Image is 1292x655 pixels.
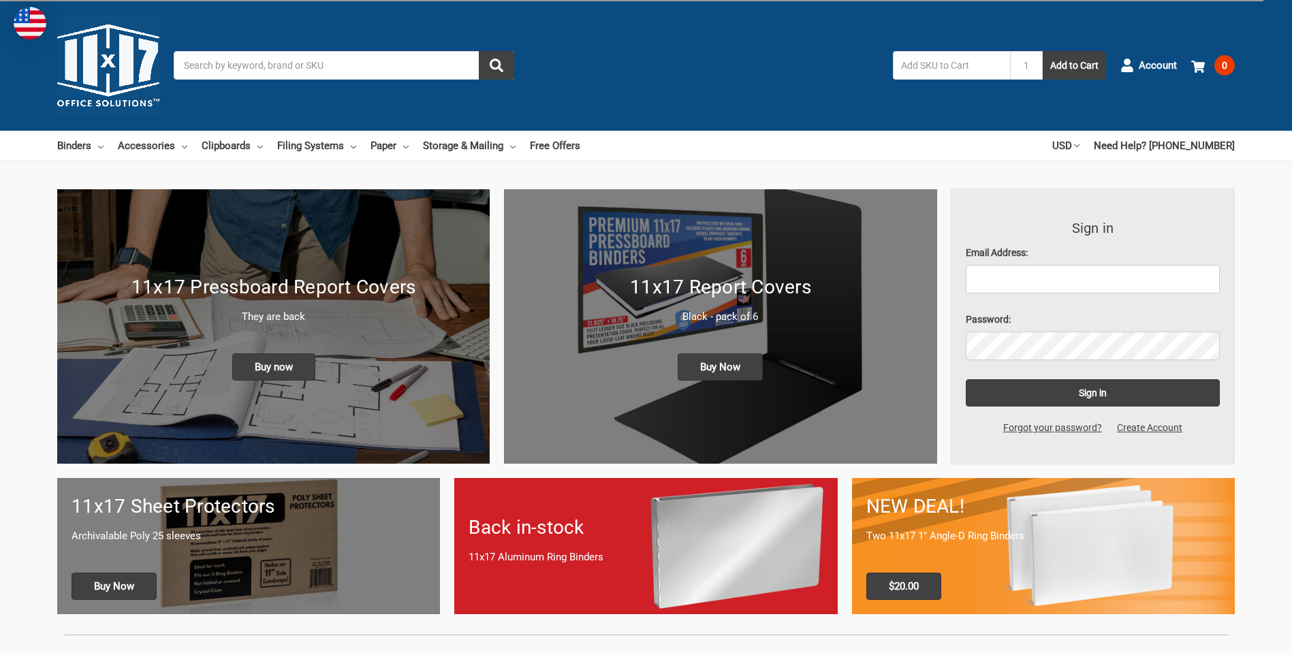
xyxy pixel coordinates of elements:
span: Buy Now [72,573,157,600]
span: 0 [1214,55,1235,76]
h1: Back in-stock [469,513,823,542]
img: New 11x17 Pressboard Binders [57,189,490,464]
img: 11x17 Report Covers [504,189,936,464]
label: Email Address: [966,246,1220,260]
a: Clipboards [202,131,263,161]
a: Binders [57,131,104,161]
span: $20.00 [866,573,941,600]
a: Need Help? [PHONE_NUMBER] [1094,131,1235,161]
p: Archivalable Poly 25 sleeves [72,528,426,544]
label: Password: [966,313,1220,327]
a: USD [1052,131,1080,161]
h1: 11x17 Report Covers [518,273,922,302]
p: Black - pack of 6 [518,309,922,325]
button: Add to Cart [1043,51,1106,80]
a: Filing Systems [277,131,356,161]
a: Paper [371,131,409,161]
a: 11x17 Report Covers 11x17 Report Covers Black - pack of 6 Buy Now [504,189,936,464]
input: Add SKU to Cart [893,51,1010,80]
img: 11x17.com [57,14,159,116]
p: Two 11x17 1" Angle-D Ring Binders [866,528,1220,544]
span: Account [1139,58,1177,74]
span: Buy Now [678,353,763,381]
a: New 11x17 Pressboard Binders 11x17 Pressboard Report Covers They are back Buy now [57,189,490,464]
a: 0 [1191,48,1235,83]
a: Back in-stock 11x17 Aluminum Ring Binders [454,478,837,613]
a: Forgot your password? [996,421,1109,435]
a: Accessories [118,131,187,161]
span: Buy now [232,353,315,381]
p: 11x17 Aluminum Ring Binders [469,549,823,565]
a: Account [1120,48,1177,83]
a: 11x17 sheet protectors 11x17 Sheet Protectors Archivalable Poly 25 sleeves Buy Now [57,478,440,613]
h3: Sign in [966,218,1220,238]
img: duty and tax information for United States [14,7,46,39]
h1: 11x17 Sheet Protectors [72,492,426,521]
input: Search by keyword, brand or SKU [174,51,514,80]
input: Sign in [966,379,1220,406]
a: Free Offers [530,131,580,161]
a: 11x17 Binder 2-pack only $20.00 NEW DEAL! Two 11x17 1" Angle-D Ring Binders $20.00 [852,478,1235,613]
h1: 11x17 Pressboard Report Covers [72,273,475,302]
a: Create Account [1109,421,1190,435]
a: Storage & Mailing [423,131,516,161]
h1: NEW DEAL! [866,492,1220,521]
p: They are back [72,309,475,325]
